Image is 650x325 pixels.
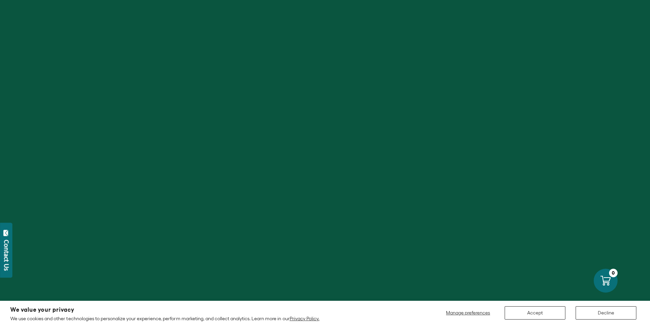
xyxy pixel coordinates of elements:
[10,307,319,313] h2: We value your privacy
[576,306,636,320] button: Decline
[446,310,490,315] span: Manage preferences
[442,306,494,320] button: Manage preferences
[290,316,319,321] a: Privacy Policy.
[505,306,565,320] button: Accept
[10,315,319,322] p: We use cookies and other technologies to personalize your experience, perform marketing, and coll...
[3,240,10,271] div: Contact Us
[609,269,618,277] div: 0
